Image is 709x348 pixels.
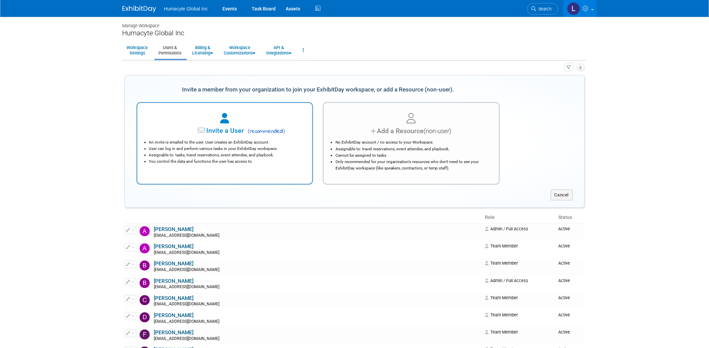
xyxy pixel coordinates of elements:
span: Active [559,243,570,248]
a: WorkspaceSettings [122,42,152,59]
div: [EMAIL_ADDRESS][DOMAIN_NAME] [154,250,481,256]
span: (non-user) [424,127,452,135]
span: Active [559,312,570,317]
a: [PERSON_NAME] [154,261,194,267]
div: [EMAIL_ADDRESS][DOMAIN_NAME] [154,233,481,238]
li: An invite is emailed to the user. User creates an ExhibitDay account. [149,139,304,146]
li: No ExhibitDay account / no access to your Workspace. [335,139,491,146]
a: WorkspaceCustomizations [220,42,260,59]
img: Domenique Sanderson [140,312,150,322]
span: Admin / Full Access [485,278,529,283]
span: Team Member [485,330,518,335]
div: [EMAIL_ADDRESS][DOMAIN_NAME] [154,336,481,342]
span: Active [559,278,570,283]
span: Team Member [485,295,518,300]
a: API &Integrations [262,42,296,59]
img: Adrian Diazgonsen [140,226,150,236]
div: [EMAIL_ADDRESS][DOMAIN_NAME] [154,267,481,273]
a: [PERSON_NAME] [154,330,194,336]
span: ( [248,128,250,134]
img: Anthony Mattair [140,243,150,254]
img: Carlos Martin Colindres [140,295,150,305]
th: Status [556,212,585,223]
div: Add a Resource [332,126,491,136]
li: You control the data and functions the user has access to. [149,158,304,165]
div: Humacyte Global Inc [122,29,587,37]
div: Invite a member from your organization to join your ExhibitDay workspace, or add a Resource (non-... [137,82,500,97]
span: Admin / Full Access [485,226,529,231]
button: Cancel [551,190,573,200]
img: Linda Hamilton [567,2,580,15]
span: Humacyte Global Inc [164,6,208,11]
li: Only recommended for your organization's resources who don't need to see your ExhibitDay workspac... [335,159,491,171]
span: Team Member [485,261,518,266]
span: recommended [246,127,285,136]
span: Active [559,330,570,335]
span: Active [559,261,570,266]
th: Role [483,212,556,223]
a: Billing &Licensing [188,42,218,59]
a: [PERSON_NAME] [154,226,194,232]
a: [PERSON_NAME] [154,312,194,318]
span: Invite a User [164,127,244,134]
a: [PERSON_NAME] [154,295,194,301]
div: [EMAIL_ADDRESS][DOMAIN_NAME] [154,319,481,324]
img: Brenden Wally [140,278,150,288]
div: Manage Workspace [122,17,587,29]
a: Search [527,3,558,15]
span: Team Member [485,243,518,248]
img: ExhibitDay [122,6,156,12]
img: B. J. Scheessele [140,261,150,271]
span: Active [559,226,570,231]
li: Assignable to: tasks, travel reservations, event attendee, and playbook. [149,152,304,158]
a: Users &Permissions [154,42,186,59]
a: [PERSON_NAME] [154,243,194,249]
span: Team Member [485,312,518,317]
span: Search [536,6,552,11]
li: Cannot be assigned to tasks. [335,152,491,159]
span: Active [559,295,570,300]
span: ) [283,128,285,134]
img: Fulton Velez [140,330,150,340]
li: User can log in and perform various tasks in your ExhibitDay workspace. [149,146,304,152]
li: Assignable to: travel reservations, event attendee, and playbook. [335,146,491,152]
div: [EMAIL_ADDRESS][DOMAIN_NAME] [154,284,481,290]
div: [EMAIL_ADDRESS][DOMAIN_NAME] [154,302,481,307]
a: [PERSON_NAME] [154,278,194,284]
